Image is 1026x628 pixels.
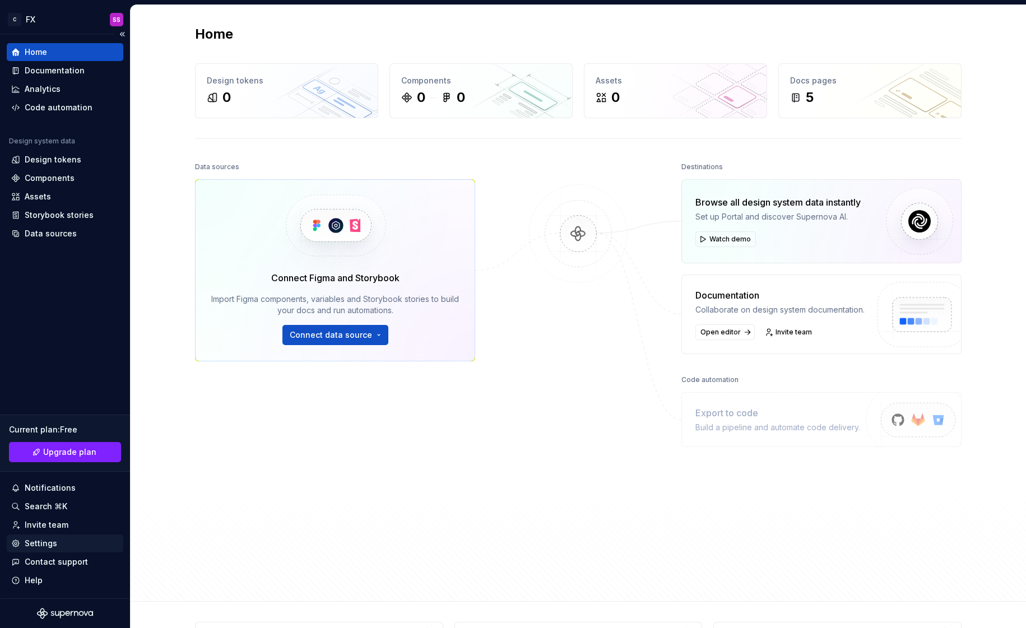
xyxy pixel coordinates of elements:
div: Data sources [195,159,239,175]
a: Analytics [7,80,123,98]
div: Components [25,173,75,184]
a: Design tokens0 [195,63,378,118]
div: Design tokens [25,154,81,165]
div: Collaborate on design system documentation. [695,304,865,315]
a: Assets [7,188,123,206]
div: Notifications [25,482,76,494]
div: Browse all design system data instantly [695,196,861,209]
div: Documentation [25,65,85,76]
h2: Home [195,25,233,43]
div: 0 [457,89,465,106]
button: Contact support [7,553,123,571]
div: Components [401,75,561,86]
div: Documentation [695,289,865,302]
button: CFXSS [2,7,128,31]
button: Watch demo [695,231,756,247]
a: Documentation [7,62,123,80]
div: Export to code [695,406,860,420]
div: 5 [806,89,814,106]
span: Upgrade plan [43,446,96,458]
div: Invite team [25,519,68,531]
a: Home [7,43,123,61]
a: Components [7,169,123,187]
div: Analytics [25,83,61,95]
div: Search ⌘K [25,501,67,512]
svg: Supernova Logo [37,608,93,619]
div: Contact support [25,556,88,567]
a: Components00 [389,63,573,118]
div: 0 [222,89,231,106]
div: Current plan : Free [9,424,121,435]
div: Set up Portal and discover Supernova AI. [695,211,861,222]
a: Code automation [7,99,123,117]
a: Storybook stories [7,206,123,224]
a: Design tokens [7,151,123,169]
div: 0 [417,89,425,106]
div: Design system data [9,137,75,146]
div: 0 [611,89,620,106]
div: Settings [25,538,57,549]
a: Docs pages5 [778,63,962,118]
a: Invite team [762,324,817,340]
span: Open editor [700,328,741,337]
span: Connect data source [290,329,372,341]
button: Search ⌘K [7,497,123,515]
div: Connect Figma and Storybook [271,271,400,285]
div: FX [26,14,35,25]
div: Code automation [681,372,739,388]
div: Help [25,575,43,586]
a: Invite team [7,516,123,534]
a: Assets0 [584,63,767,118]
button: Collapse sidebar [114,26,130,42]
span: Invite team [776,328,812,337]
div: Design tokens [207,75,366,86]
button: Help [7,571,123,589]
div: C [8,13,21,26]
div: Data sources [25,228,77,239]
a: Settings [7,534,123,552]
div: Code automation [25,102,92,113]
div: Assets [596,75,755,86]
div: Assets [25,191,51,202]
span: Watch demo [709,235,751,244]
a: Upgrade plan [9,442,121,462]
div: Storybook stories [25,210,94,221]
div: SS [113,15,120,24]
div: Build a pipeline and automate code delivery. [695,422,860,433]
div: Home [25,46,47,58]
div: Import Figma components, variables and Storybook stories to build your docs and run automations. [211,294,459,316]
div: Docs pages [790,75,950,86]
a: Open editor [695,324,755,340]
a: Data sources [7,225,123,243]
div: Destinations [681,159,723,175]
button: Connect data source [282,325,388,345]
button: Notifications [7,479,123,497]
